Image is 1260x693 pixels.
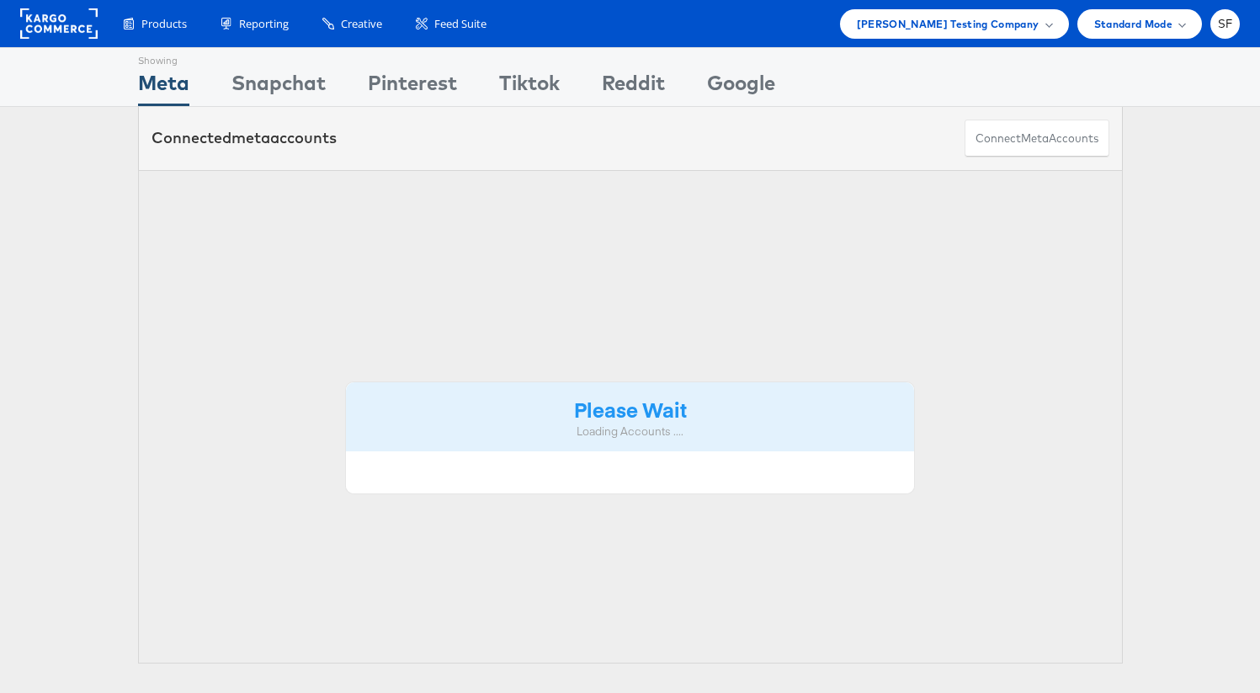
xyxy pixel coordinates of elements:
div: Google [707,68,775,106]
span: Reporting [239,16,289,32]
div: Tiktok [499,68,560,106]
span: meta [1021,131,1049,147]
button: ConnectmetaAccounts [965,120,1109,157]
span: Feed Suite [434,16,486,32]
div: Meta [138,68,189,106]
div: Pinterest [368,68,457,106]
strong: Please Wait [574,395,687,423]
div: Showing [138,48,189,68]
div: Connected accounts [152,127,337,149]
span: SF [1218,19,1233,29]
span: Products [141,16,187,32]
div: Loading Accounts .... [359,424,902,440]
span: [PERSON_NAME] Testing Company [857,15,1039,33]
div: Snapchat [231,68,326,106]
span: meta [231,128,270,147]
div: Reddit [602,68,665,106]
span: Creative [341,16,382,32]
span: Standard Mode [1094,15,1172,33]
